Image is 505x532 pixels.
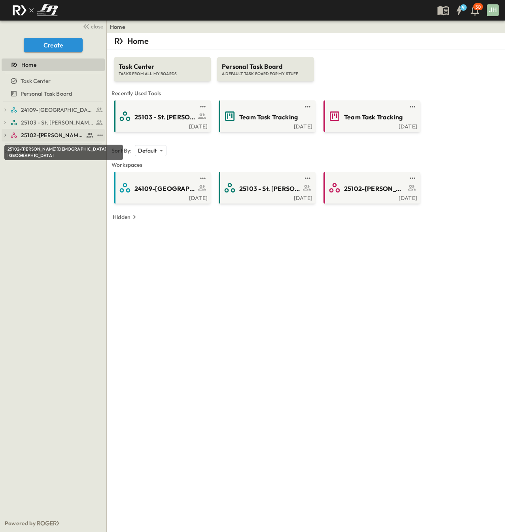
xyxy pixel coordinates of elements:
[198,102,208,111] button: test
[487,4,499,16] div: JH
[486,4,499,17] button: JH
[115,194,208,200] a: [DATE]
[475,4,481,10] p: 30
[216,49,315,81] a: Personal Task BoardA DEFAULT TASK BOARD FOR MY STUFF
[222,71,309,77] span: A DEFAULT TASK BOARD FOR MY STUFF
[10,104,103,115] a: 24109-St. Teresa of Calcutta Parish Hall
[79,21,105,32] button: close
[325,110,417,123] a: Team Task Tracking
[21,61,36,69] span: Home
[9,2,61,19] img: c8d7d1ed905e502e8f77bf7063faec64e13b34fdb1f2bdd94b0e311fc34f8000.png
[451,3,467,17] button: 9
[462,4,465,11] h6: 9
[220,123,312,129] a: [DATE]
[2,87,105,100] div: Personal Task Boardtest
[222,62,309,71] span: Personal Task Board
[303,174,312,183] button: test
[112,89,500,97] span: Recently Used Tools
[119,71,206,77] span: TASKS FROM ALL MY BOARDS
[110,211,142,223] button: Hidden
[239,184,301,193] span: 25103 - St. [PERSON_NAME] Phase 2
[112,161,500,169] span: Workspaces
[110,23,125,31] a: Home
[2,116,105,129] div: 25103 - St. [PERSON_NAME] Phase 2test
[303,102,312,111] button: test
[134,184,196,193] span: 24109-[GEOGRAPHIC_DATA][PERSON_NAME]
[2,104,105,116] div: 24109-St. Teresa of Calcutta Parish Halltest
[115,123,208,129] a: [DATE]
[138,147,157,155] p: Default
[4,145,123,160] div: 25102-[PERSON_NAME][DEMOGRAPHIC_DATA][GEOGRAPHIC_DATA]
[344,113,403,122] span: Team Task Tracking
[127,36,149,47] p: Home
[91,23,103,30] span: close
[24,38,83,52] button: Create
[21,131,84,139] span: 25102-Christ The Redeemer Anglican Church
[239,113,298,122] span: Team Task Tracking
[10,117,103,128] a: 25103 - St. [PERSON_NAME] Phase 2
[21,119,93,126] span: 25103 - St. [PERSON_NAME] Phase 2
[113,213,131,221] p: Hidden
[325,123,417,129] a: [DATE]
[2,59,103,70] a: Home
[113,49,212,81] a: Task CenterTASKS FROM ALL MY BOARDS
[325,181,417,194] a: 25102-[PERSON_NAME][DEMOGRAPHIC_DATA][GEOGRAPHIC_DATA]
[408,174,417,183] button: test
[135,145,166,156] div: Default
[134,113,196,122] span: 25103 - St. [PERSON_NAME] Phase 2
[198,174,208,183] button: test
[110,23,130,31] nav: breadcrumbs
[220,110,312,123] a: Team Task Tracking
[344,184,405,193] span: 25102-[PERSON_NAME][DEMOGRAPHIC_DATA][GEOGRAPHIC_DATA]
[325,194,417,200] a: [DATE]
[10,130,94,141] a: 25102-Christ The Redeemer Anglican Church
[220,181,312,194] a: 25103 - St. [PERSON_NAME] Phase 2
[21,90,72,98] span: Personal Task Board
[2,129,105,141] div: 25102-Christ The Redeemer Anglican Churchtest
[119,62,206,71] span: Task Center
[21,106,93,114] span: 24109-St. Teresa of Calcutta Parish Hall
[220,194,312,200] a: [DATE]
[21,77,51,85] span: Task Center
[408,102,417,111] button: test
[2,88,103,99] a: Personal Task Board
[95,130,105,140] button: test
[2,75,103,87] a: Task Center
[115,181,208,194] a: 24109-[GEOGRAPHIC_DATA][PERSON_NAME]
[115,110,208,123] a: 25103 - St. [PERSON_NAME] Phase 2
